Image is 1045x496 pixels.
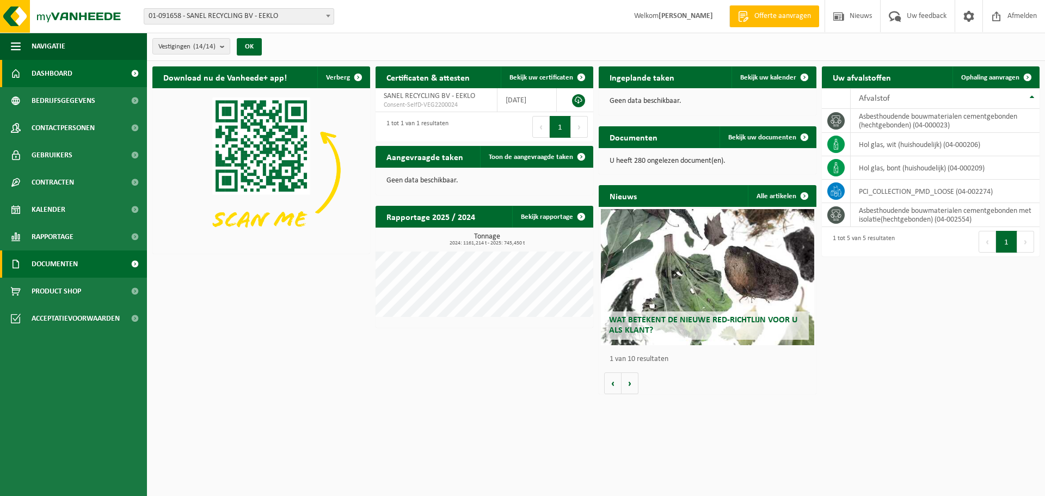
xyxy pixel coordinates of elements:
[604,372,622,394] button: Vorige
[512,206,592,228] a: Bekijk rapportage
[851,156,1040,180] td: hol glas, bont (huishoudelijk) (04-000209)
[381,233,593,246] h3: Tonnage
[158,39,216,55] span: Vestigingen
[326,74,350,81] span: Verberg
[740,74,796,81] span: Bekijk uw kalender
[748,185,815,207] a: Alle artikelen
[32,33,65,60] span: Navigatie
[237,38,262,56] button: OK
[1017,231,1034,253] button: Next
[32,60,72,87] span: Dashboard
[376,146,474,167] h2: Aangevraagde taken
[376,206,486,227] h2: Rapportage 2025 / 2024
[601,209,814,345] a: Wat betekent de nieuwe RED-richtlijn voor u als klant?
[851,109,1040,133] td: asbesthoudende bouwmaterialen cementgebonden (hechtgebonden) (04-000023)
[32,250,78,278] span: Documenten
[859,94,890,103] span: Afvalstof
[622,372,638,394] button: Volgende
[851,203,1040,227] td: asbesthoudende bouwmaterialen cementgebonden met isolatie(hechtgebonden) (04-002554)
[822,66,902,88] h2: Uw afvalstoffen
[381,115,448,139] div: 1 tot 1 van 1 resultaten
[497,88,557,112] td: [DATE]
[384,101,489,109] span: Consent-SelfD-VEG2200024
[952,66,1038,88] a: Ophaling aanvragen
[728,134,796,141] span: Bekijk uw documenten
[571,116,588,138] button: Next
[144,9,334,24] span: 01-091658 - SANEL RECYCLING BV - EEKLO
[32,223,73,250] span: Rapportage
[599,126,668,148] h2: Documenten
[152,88,370,252] img: Download de VHEPlus App
[480,146,592,168] a: Toon de aangevraagde taken
[599,185,648,206] h2: Nieuws
[731,66,815,88] a: Bekijk uw kalender
[193,43,216,50] count: (14/14)
[144,8,334,25] span: 01-091658 - SANEL RECYCLING BV - EEKLO
[851,133,1040,156] td: hol glas, wit (huishoudelijk) (04-000206)
[376,66,481,88] h2: Certificaten & attesten
[32,278,81,305] span: Product Shop
[317,66,369,88] button: Verberg
[32,196,65,223] span: Kalender
[827,230,895,254] div: 1 tot 5 van 5 resultaten
[610,356,811,363] p: 1 van 10 resultaten
[381,241,593,246] span: 2024: 1161,214 t - 2025: 745,450 t
[550,116,571,138] button: 1
[152,66,298,88] h2: Download nu de Vanheede+ app!
[996,231,1017,253] button: 1
[961,74,1019,81] span: Ophaling aanvragen
[384,92,475,100] span: SANEL RECYCLING BV - EEKLO
[32,87,95,114] span: Bedrijfsgegevens
[152,38,230,54] button: Vestigingen(14/14)
[979,231,996,253] button: Previous
[599,66,685,88] h2: Ingeplande taken
[386,177,582,185] p: Geen data beschikbaar.
[609,316,797,335] span: Wat betekent de nieuwe RED-richtlijn voor u als klant?
[501,66,592,88] a: Bekijk uw certificaten
[532,116,550,138] button: Previous
[32,169,74,196] span: Contracten
[509,74,573,81] span: Bekijk uw certificaten
[32,142,72,169] span: Gebruikers
[851,180,1040,203] td: PCI_COLLECTION_PMD_LOOSE (04-002274)
[659,12,713,20] strong: [PERSON_NAME]
[610,97,806,105] p: Geen data beschikbaar.
[32,114,95,142] span: Contactpersonen
[489,154,573,161] span: Toon de aangevraagde taken
[610,157,806,165] p: U heeft 280 ongelezen document(en).
[729,5,819,27] a: Offerte aanvragen
[32,305,120,332] span: Acceptatievoorwaarden
[752,11,814,22] span: Offerte aanvragen
[720,126,815,148] a: Bekijk uw documenten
